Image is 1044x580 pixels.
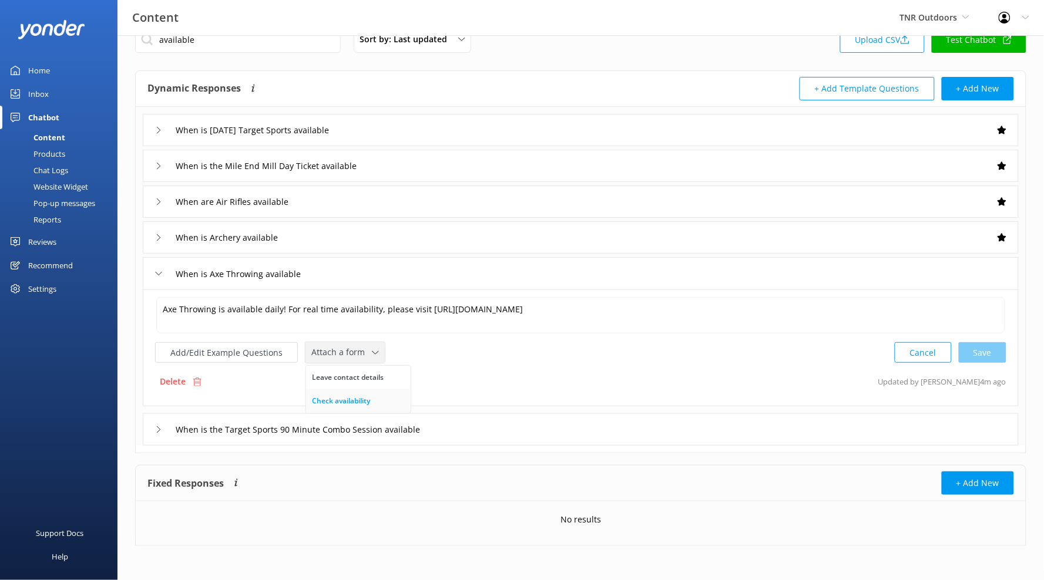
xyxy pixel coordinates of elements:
[878,370,1006,393] p: Updated by [PERSON_NAME] 4m ago
[7,178,118,195] a: Website Widget
[28,277,56,301] div: Settings
[7,195,118,211] a: Pop-up messages
[7,146,118,162] a: Products
[28,82,49,106] div: Inbox
[160,375,186,388] p: Delete
[7,129,65,146] div: Content
[900,12,958,23] span: TNR Outdoors
[7,162,68,178] div: Chat Logs
[312,372,384,383] div: Leave contact details
[7,211,118,228] a: Reports
[135,26,341,53] input: Search all Chatbot Content
[312,395,370,407] div: Check availability
[800,77,935,100] button: + Add Template Questions
[28,254,73,277] div: Recommend
[18,20,85,39] img: yonder-white-logo.png
[942,77,1014,100] button: + Add New
[156,297,1005,333] textarea: Axe Throwing is available daily! For real time availability, please visit [URL][DOMAIN_NAME]
[7,162,118,178] a: Chat Logs
[7,211,61,228] div: Reports
[932,26,1026,53] a: Test Chatbot
[155,342,298,363] button: Add/Edit Example Questions
[36,521,84,545] div: Support Docs
[7,129,118,146] a: Content
[360,33,454,46] span: Sort by: Last updated
[28,230,56,254] div: Reviews
[895,342,952,363] button: Cancel
[7,146,65,162] div: Products
[311,346,372,359] span: Attach a form
[942,471,1014,495] button: + Add New
[7,178,88,195] div: Website Widget
[147,77,241,100] h4: Dynamic Responses
[132,8,179,27] h3: Content
[840,26,925,53] a: Upload CSV
[52,545,68,568] div: Help
[560,513,601,526] p: No results
[28,59,50,82] div: Home
[7,195,95,211] div: Pop-up messages
[28,106,59,129] div: Chatbot
[147,471,224,495] h4: Fixed Responses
